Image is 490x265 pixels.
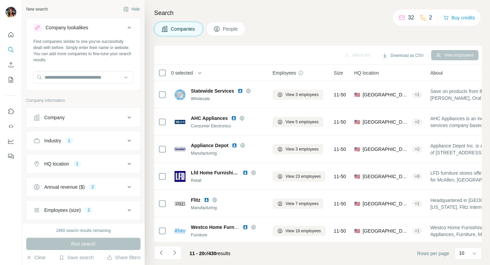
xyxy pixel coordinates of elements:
[412,92,422,98] div: + 1
[175,171,185,182] img: Logo of Lfd Home Furnishings
[363,228,409,234] span: [GEOGRAPHIC_DATA]
[273,117,323,127] button: View 5 employees
[354,119,360,125] span: 🇺🇸
[191,232,264,238] div: Furniture
[430,69,443,76] span: About
[27,202,140,218] button: Employees (size)2
[44,160,69,167] div: HQ location
[46,24,88,31] div: Company lookalikes
[334,200,346,207] span: 11-50
[27,179,140,195] button: Annual revenue ($)2
[175,225,185,236] img: Logo of Westco Home Furnishings
[190,251,205,256] span: 11 - 20
[363,91,409,98] span: [GEOGRAPHIC_DATA]
[5,74,16,86] button: My lists
[191,88,234,94] span: Statewide Services
[285,173,321,180] span: View 23 employees
[273,199,323,209] button: View 7 employees
[208,251,216,256] span: 430
[175,198,185,209] img: Logo of Flitz
[273,226,326,236] button: View 18 employees
[191,224,251,230] span: Westco Home Furnishings
[354,146,360,153] span: 🇺🇸
[107,254,141,261] button: Share filters
[5,44,16,56] button: Search
[231,115,236,121] img: LinkedIn logo
[223,26,239,32] span: People
[27,109,140,126] button: Company
[459,250,464,256] p: 10
[354,200,360,207] span: 🇺🇸
[175,89,185,100] img: Logo of Statewide Services
[285,119,318,125] span: View 5 employees
[5,105,16,118] button: Use Surfe on LinkedIn
[44,207,81,214] div: Employees (size)
[118,4,145,14] button: Hide
[285,228,321,234] span: View 18 employees
[273,144,323,154] button: View 3 employees
[429,14,432,22] p: 2
[191,115,228,122] span: AHC Appliances
[232,143,237,148] img: LinkedIn logo
[334,228,346,234] span: 11-50
[243,170,248,175] img: LinkedIn logo
[5,120,16,132] button: Use Surfe API
[408,14,414,22] p: 32
[273,69,296,76] span: Employees
[238,88,243,94] img: LinkedIn logo
[44,184,85,190] div: Annual revenue ($)
[363,146,409,153] span: [GEOGRAPHIC_DATA]
[354,69,379,76] span: HQ location
[154,8,482,18] h4: Search
[191,150,264,156] div: Manufacturing
[27,19,140,38] button: Company lookalikes
[175,116,185,127] img: Logo of AHC Appliances
[168,246,181,260] button: Navigate to next page
[412,119,422,125] div: + 2
[443,13,475,22] button: Buy credits
[59,254,94,261] button: Save search
[27,132,140,149] button: Industry1
[44,137,61,144] div: Industry
[285,92,318,98] span: View 3 employees
[205,251,209,256] span: of
[334,146,346,153] span: 11-50
[191,96,264,102] div: Wholesale
[363,173,409,180] span: [GEOGRAPHIC_DATA]
[334,173,346,180] span: 11-50
[377,50,428,61] button: Download as CSV
[334,69,343,76] span: Size
[412,146,422,152] div: + 2
[334,119,346,125] span: 11-50
[412,228,422,234] div: + 1
[171,26,196,32] span: Companies
[191,197,200,203] span: Flitz
[243,224,248,230] img: LinkedIn logo
[334,91,346,98] span: 11-50
[354,173,360,180] span: 🇺🇸
[191,142,228,149] span: Appliance Depot
[204,197,209,203] img: LinkedIn logo
[154,246,168,260] button: Navigate to previous page
[190,251,230,256] span: results
[26,6,48,12] div: New search
[27,156,140,172] button: HQ location1
[26,97,141,104] p: Company information
[5,150,16,162] button: Feedback
[5,135,16,147] button: Dashboard
[273,90,323,100] button: View 3 employees
[56,228,111,234] div: 1960 search results remaining
[273,171,326,182] button: View 23 employees
[5,7,16,18] img: Avatar
[285,146,318,152] span: View 3 employees
[73,161,81,167] div: 1
[354,91,360,98] span: 🇺🇸
[412,201,422,207] div: + 1
[412,173,422,180] div: + 9
[85,207,93,213] div: 2
[191,205,264,211] div: Manufacturing
[285,201,318,207] span: View 7 employees
[44,114,65,121] div: Company
[5,59,16,71] button: Enrich CSV
[5,29,16,41] button: Quick start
